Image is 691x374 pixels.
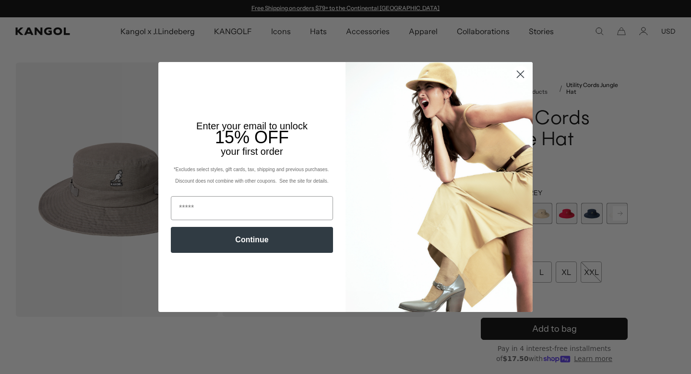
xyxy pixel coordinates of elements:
input: Email [171,196,333,220]
span: Enter your email to unlock [196,121,308,131]
img: 93be19ad-e773-4382-80b9-c9d740c9197f.jpeg [345,62,533,312]
span: your first order [221,146,283,157]
button: Continue [171,227,333,253]
span: 15% OFF [215,127,289,147]
button: Close dialog [512,66,529,83]
span: *Excludes select styles, gift cards, tax, shipping and previous purchases. Discount does not comb... [174,167,330,184]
